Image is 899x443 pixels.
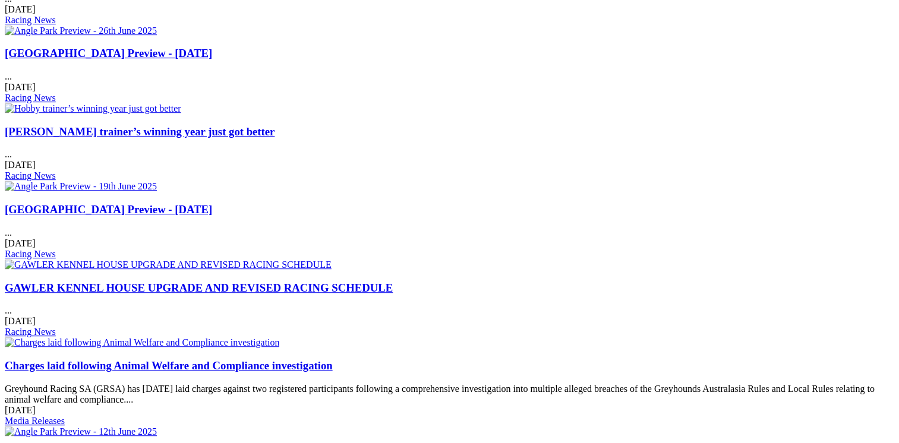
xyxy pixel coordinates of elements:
div: ... [5,47,894,103]
img: Hobby trainer’s winning year just got better [5,103,181,114]
a: Media Releases [5,416,65,426]
a: Racing News [5,327,56,337]
a: [GEOGRAPHIC_DATA] Preview - [DATE] [5,203,212,216]
span: [DATE] [5,160,36,170]
a: Racing News [5,15,56,25]
a: [PERSON_NAME] trainer’s winning year just got better [5,125,275,138]
span: [DATE] [5,4,36,14]
a: [GEOGRAPHIC_DATA] Preview - [DATE] [5,47,212,59]
img: Angle Park Preview - 19th June 2025 [5,181,157,192]
div: Greyhound Racing SA (GRSA) has [DATE] laid charges against two registered participants following ... [5,359,894,426]
img: Angle Park Preview - 12th June 2025 [5,426,157,437]
a: GAWLER KENNEL HOUSE UPGRADE AND REVISED RACING SCHEDULE [5,281,393,294]
div: ... [5,125,894,182]
a: Racing News [5,170,56,181]
img: Charges laid following Animal Welfare and Compliance investigation [5,337,279,348]
span: [DATE] [5,405,36,415]
a: Racing News [5,93,56,103]
div: ... [5,281,894,338]
img: GAWLER KENNEL HOUSE UPGRADE AND REVISED RACING SCHEDULE [5,260,332,270]
img: Angle Park Preview - 26th June 2025 [5,26,157,36]
span: [DATE] [5,238,36,248]
span: [DATE] [5,82,36,92]
div: ... [5,203,894,260]
a: Charges laid following Animal Welfare and Compliance investigation [5,359,333,372]
span: [DATE] [5,316,36,326]
a: Racing News [5,249,56,259]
